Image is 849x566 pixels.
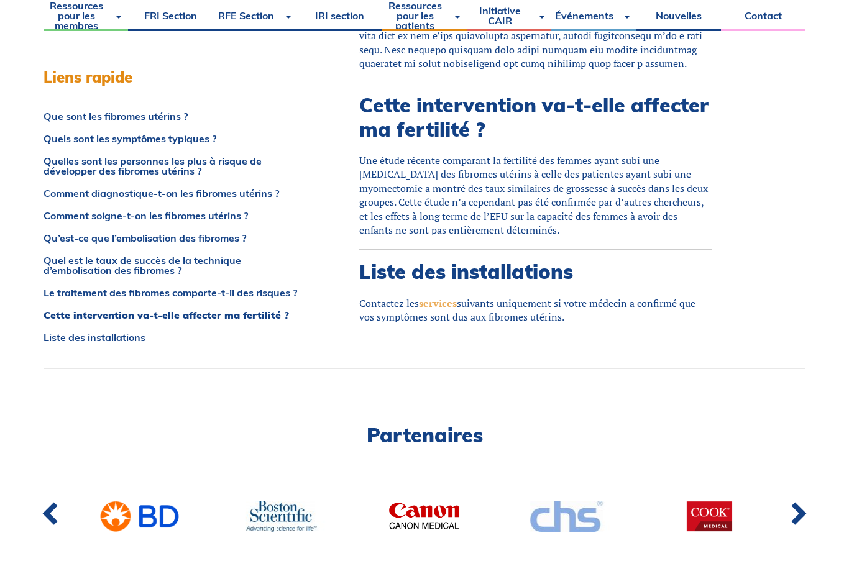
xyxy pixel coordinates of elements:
h2: Cette intervention va-t-elle affecter ma fertilité ? [359,93,712,141]
a: Le traitement des fibromes comporte-t-il des risques ? [44,288,297,298]
a: Liste des installations [44,332,297,342]
a: Quels sont les symptômes typiques ? [44,134,297,144]
h2: Liste des installations [359,260,712,283]
div: Une étude récente comparant la fertilité des femmes ayant subi une [MEDICAL_DATA] des fibromes ut... [359,153,712,237]
a: Quel est le taux de succès de la technique d’embolisation des fibromes ? [44,255,297,275]
h3: Liens rapide [44,68,297,86]
a: Qu’est-ce que l’embolisation des fibromes ? [44,233,297,243]
a: Cette intervention va-t-elle affecter ma fertilité ? [44,310,297,320]
p: Contactez les suivants uniquement si votre médecin a confirmé que vos symptômes sont dus aux fibr... [359,296,712,324]
a: Comment diagnostique-t-on les fibromes utérins ? [44,188,297,198]
h2: Partenaires [44,425,805,445]
a: Que sont les fibromes utérins ? [44,111,297,121]
a: services [419,296,457,310]
a: Quelles sont les personnes les plus à risque de développer des fibromes utérins ? [44,156,297,176]
a: Comment soigne-t-on les fibromes utérins ? [44,211,297,221]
